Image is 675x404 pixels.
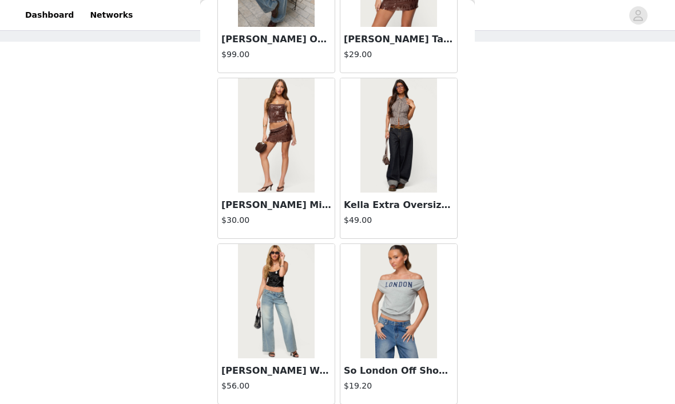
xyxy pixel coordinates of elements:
[344,364,454,378] h3: So London Off Shoulder Top
[221,380,331,392] h4: $56.00
[221,49,331,61] h4: $99.00
[344,49,454,61] h4: $29.00
[344,33,454,46] h3: [PERSON_NAME] Tank Top
[344,198,454,212] h3: Kella Extra Oversized Low Rise Jeans
[360,78,436,193] img: Kella Extra Oversized Low Rise Jeans
[633,6,644,25] div: avatar
[221,33,331,46] h3: [PERSON_NAME] Oversized Faux Leather Jacket
[221,214,331,226] h4: $30.00
[238,244,314,358] img: Celia Grommet Washed Low Rise Jeans
[360,244,436,358] img: So London Off Shoulder Top
[238,78,314,193] img: Kaylee Sequin Mini Skirt
[221,198,331,212] h3: [PERSON_NAME] Mini Skirt
[344,214,454,226] h4: $49.00
[344,380,454,392] h4: $19.20
[18,2,81,28] a: Dashboard
[221,364,331,378] h3: [PERSON_NAME] Washed Low Rise Jeans
[83,2,140,28] a: Networks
